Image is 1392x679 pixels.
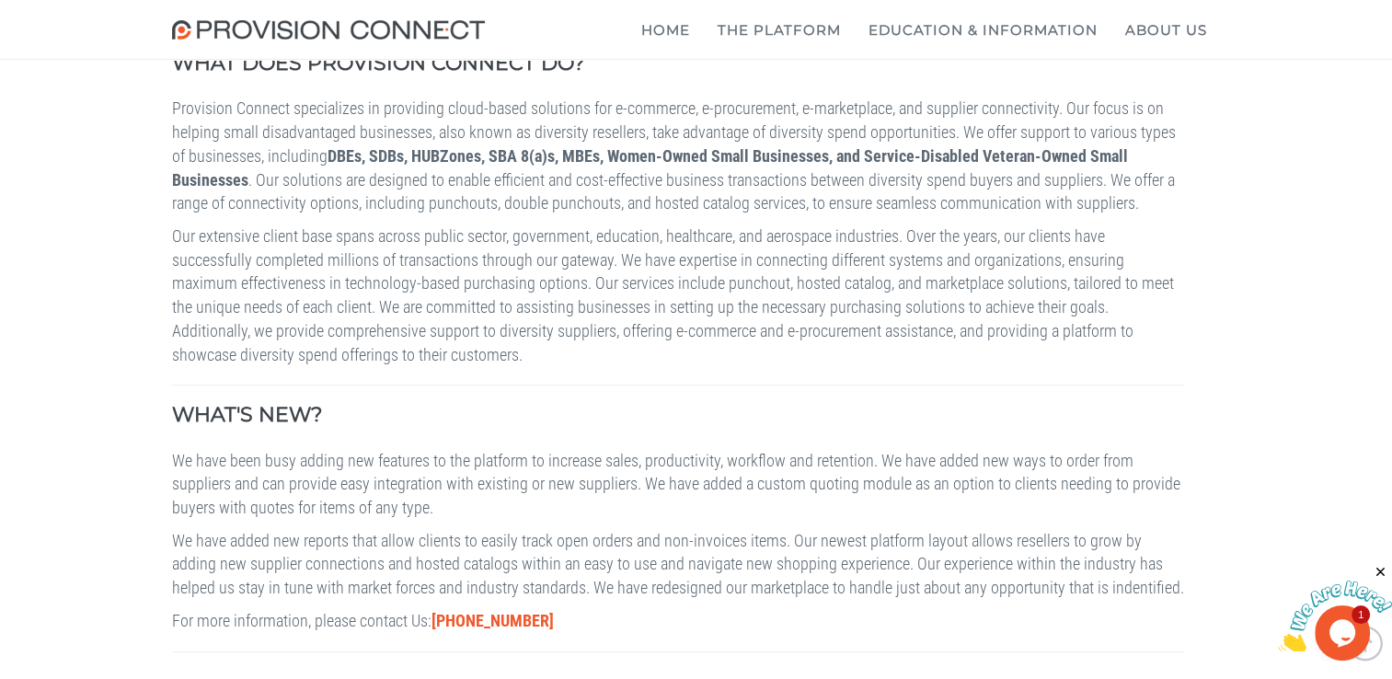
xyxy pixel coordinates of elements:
[172,404,1184,426] h1: WHAT'S NEW?
[172,529,1184,600] p: We have added new reports that allow clients to easily track open orders and non-invoices items. ...
[172,609,1184,633] p: For more information, please contact Us:
[172,224,1184,366] p: Our extensive client base spans across public sector, government, education, healthcare, and aero...
[431,611,554,630] a: [PHONE_NUMBER]
[172,97,1184,215] p: Provision Connect specializes in providing cloud-based solutions for e-commerce, e-procurement, e...
[172,146,1128,190] b: DBEs, SDBs, HUBZones, SBA 8(a)s, MBEs, Women-Owned Small Businesses, and Service-Disabled Veteran...
[1278,564,1392,651] iframe: chat widget
[172,20,494,40] img: Provision Connect
[172,52,1184,75] h1: WHAT DOES PROVISION CONNECT DO?
[172,449,1184,520] p: We have been busy adding new features to the platform to increase sales, productivity, workflow a...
